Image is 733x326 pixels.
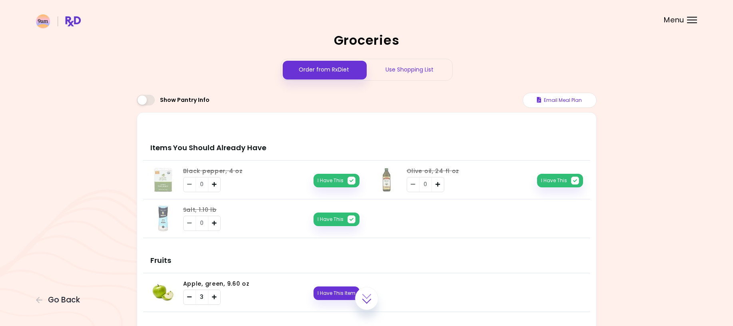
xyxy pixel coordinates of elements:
[208,290,220,304] div: Add
[48,296,80,304] span: Go Back
[200,293,204,301] span: 3
[36,296,84,304] button: Go Back
[664,16,684,24] span: Menu
[183,280,250,288] a: Apple, green, 9.60 oz
[423,181,427,189] span: 0
[200,219,204,227] span: 0
[183,167,243,175] a: Black pepper, 4 oz
[314,286,360,300] button: I Have This Item
[208,216,220,231] div: Add
[537,174,583,187] button: I Have This
[367,59,452,80] div: Use Shopping List
[314,174,360,187] button: I Have This
[36,14,81,28] img: RxDiet
[407,167,459,175] a: Olive oil, 24 fl oz
[407,177,419,192] div: Remove
[432,177,444,192] div: Add
[143,129,590,161] h3: Items You Should Already Have
[183,206,217,214] a: Salt, 1.10 lb
[137,34,597,47] h2: Groceries
[200,181,204,189] span: 0
[314,213,360,226] button: I Have This
[184,177,196,192] div: Remove
[184,290,196,304] div: Remove
[281,59,367,80] div: Order from RxDiet
[184,216,196,231] div: Remove
[208,177,220,192] div: Add
[160,97,210,104] span: Show Pantry Info
[523,93,597,108] button: Email Meal Plan
[143,241,590,273] h3: Fruits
